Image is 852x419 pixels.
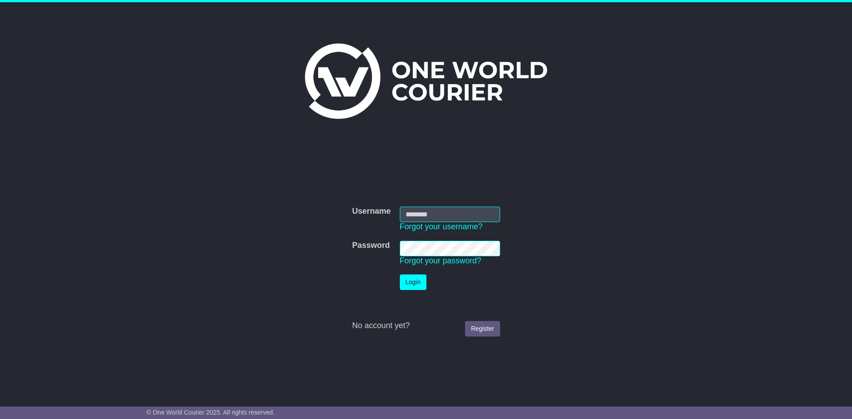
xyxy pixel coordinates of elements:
a: Register [465,321,500,337]
label: Password [352,241,390,251]
img: One World [305,43,547,119]
a: Forgot your username? [400,222,483,231]
label: Username [352,207,390,216]
span: © One World Courier 2025. All rights reserved. [146,409,275,416]
div: No account yet? [352,321,500,331]
button: Login [400,274,426,290]
a: Forgot your password? [400,256,481,265]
